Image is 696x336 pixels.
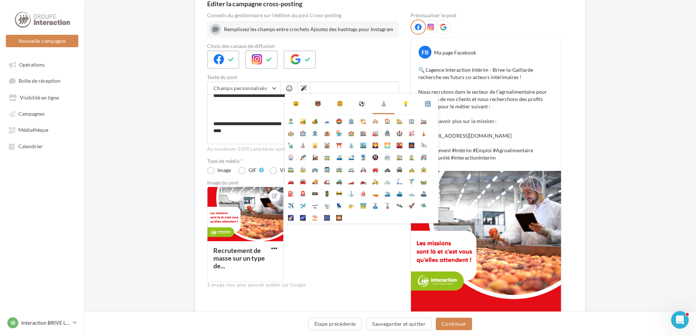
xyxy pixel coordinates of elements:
li: 🚚 [309,175,321,187]
li: ⚓ [345,187,357,199]
div: 🔣 [424,100,431,107]
a: IB Interaction BRIVE LA GAILLARDE [6,316,78,330]
label: Type de média * [207,158,399,164]
label: 497/1500 [207,136,399,144]
button: Nouvelle campagne [6,35,78,47]
span: Visibilité en ligne [20,94,59,101]
li: 🚛 [321,175,333,187]
li: 🚇 [369,151,381,163]
li: 🚲 [381,175,393,187]
li: ⛱️ [309,211,321,223]
li: 🛳️ [381,187,393,199]
li: 🚘 [297,175,309,187]
li: 🚖 [418,163,430,175]
button: Sauvegarder et quitter [366,318,432,330]
li: 🛥️ [405,187,418,199]
a: Calendrier [4,139,80,153]
span: Campagnes [18,111,45,117]
li: 🚂 [309,151,321,163]
span: Champs personnalisés [213,85,267,91]
a: Opérations [4,58,80,71]
li: 🌠 [285,211,297,223]
li: 🏣 [418,115,430,127]
li: 🚋 [297,163,309,175]
li: 🏭 [369,127,381,139]
li: 🎆 [321,211,333,223]
li: 🎠 [418,139,430,151]
li: 🛬 [321,199,333,211]
li: 🌌 [297,211,309,223]
li: 🕍 [321,139,333,151]
li: 🏟️ [333,115,345,127]
li: 🛴 [393,175,405,187]
div: Remplissez les champs entre crochets Ajoutez des hashtags pour Instagram [224,26,396,33]
div: 💡 [403,100,409,107]
li: 🛤️ [418,175,430,187]
label: Choix des canaux de diffusion [207,44,399,49]
span: Médiathèque [18,127,48,133]
li: ⛵ [357,187,369,199]
li: 🚤 [369,187,381,199]
li: 💒 [405,127,418,139]
li: 🏨 [321,127,333,139]
li: ⛩️ [333,139,345,151]
li: 🌉 [405,139,418,151]
li: 🚌 [309,163,321,175]
div: Editer la campagne cross-posting [207,0,302,7]
li: ⛴️ [393,187,405,199]
button: Continuer [436,318,472,330]
li: 🏡 [393,115,405,127]
li: 🎢 [297,151,309,163]
li: 🚧 [333,187,345,199]
li: 🚎 [333,163,345,175]
li: 🚊 [405,151,418,163]
li: 🎇 [333,211,345,223]
div: Image [217,168,231,173]
div: Ma page Facebook [434,49,476,56]
li: 🚨 [297,187,309,199]
li: 🏢 [405,115,418,127]
div: FB [419,46,431,59]
li: 🚡 [381,199,393,211]
li: 🚐 [345,163,357,175]
li: 🏗️ [357,115,369,127]
li: 🕌 [309,139,321,151]
li: 💺 [333,199,345,211]
li: 🏬 [357,127,369,139]
li: 🏰 [393,127,405,139]
button: Étape précédente [308,318,362,330]
li: 🛫 [309,199,321,211]
li: 🚝 [418,151,430,163]
li: 🚆 [357,151,369,163]
li: 🛸 [418,199,430,211]
div: Au maximum 1500 caractères sont permis pour pouvoir publier sur Google [207,146,399,153]
li: 🚠 [369,199,381,211]
li: 🏜️ [297,115,309,127]
div: 1 image max pour pouvoir publier sur Google [207,282,399,288]
div: 😃 [293,100,299,107]
li: 🚒 [369,163,381,175]
li: 🛩️ [297,199,309,211]
li: 🛵 [369,175,381,187]
li: 🏕️ [309,115,321,127]
li: 🚃 [321,151,333,163]
li: 🚍 [321,163,333,175]
div: Vidéo [280,168,293,173]
div: Image du post [207,180,399,185]
li: 🏛️ [345,115,357,127]
li: 🗻 [321,115,333,127]
a: Boîte de réception [4,74,80,87]
span: Calendrier [18,143,43,149]
li: 🚦 [321,187,333,199]
label: Texte du post [207,75,399,80]
li: 🚓 [381,163,393,175]
li: 🏪 [333,127,345,139]
li: 🚅 [345,151,357,163]
div: Recrutement de masse sur un type de... [213,246,265,270]
li: ⛪ [297,139,309,151]
li: 🚔 [393,163,405,175]
li: 🌅 [381,139,393,151]
li: 🚉 [393,151,405,163]
li: 🚟 [357,199,369,211]
li: 🚏 [405,175,418,187]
